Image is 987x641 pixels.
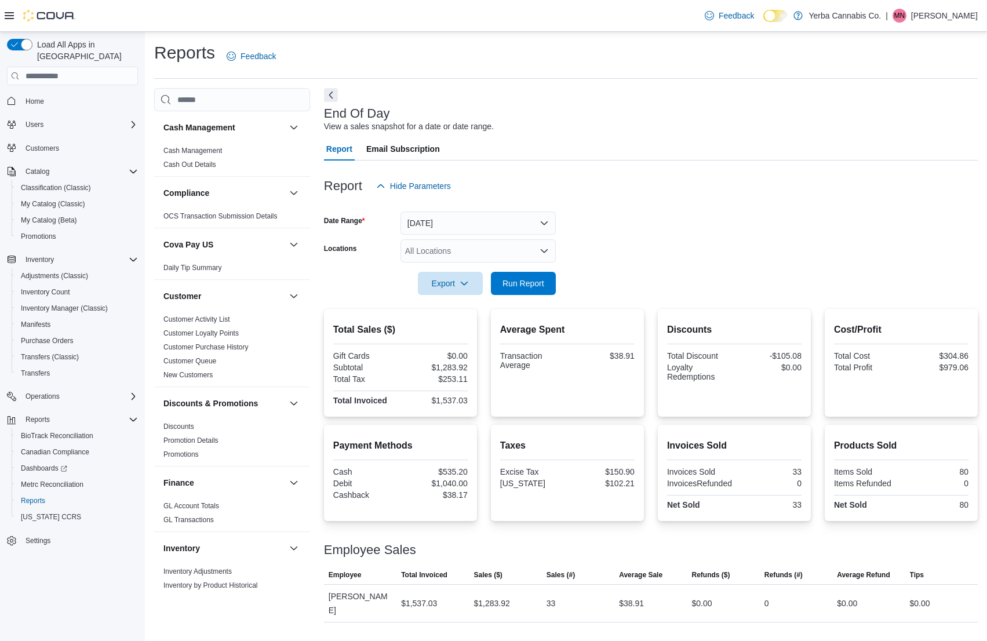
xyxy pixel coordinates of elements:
[692,570,730,580] span: Refunds ($)
[2,140,143,156] button: Customers
[333,351,398,360] div: Gift Cards
[12,509,143,525] button: [US_STATE] CCRS
[540,246,549,256] button: Open list of options
[12,300,143,316] button: Inventory Manager (Classic)
[154,41,215,64] h1: Reports
[287,396,301,410] button: Discounts & Promotions
[324,216,365,225] label: Date Range
[21,183,91,192] span: Classification (Classic)
[16,445,138,459] span: Canadian Compliance
[16,366,138,380] span: Transfers
[491,272,556,295] button: Run Report
[329,570,362,580] span: Employee
[886,9,888,23] p: |
[667,500,700,509] strong: Net Sold
[16,478,88,491] a: Metrc Reconciliation
[911,9,978,23] p: [PERSON_NAME]
[2,252,143,268] button: Inventory
[904,363,968,372] div: $979.06
[163,122,235,133] h3: Cash Management
[21,534,55,548] a: Settings
[403,374,468,384] div: $253.11
[12,284,143,300] button: Inventory Count
[333,323,468,337] h2: Total Sales ($)
[21,93,138,108] span: Home
[163,450,199,458] a: Promotions
[16,429,98,443] a: BioTrack Reconciliation
[163,160,216,169] span: Cash Out Details
[163,477,194,489] h3: Finance
[324,244,357,253] label: Locations
[163,516,214,524] a: GL Transactions
[834,467,899,476] div: Items Sold
[21,413,138,427] span: Reports
[403,396,468,405] div: $1,537.03
[570,479,635,488] div: $102.21
[21,352,79,362] span: Transfers (Classic)
[737,500,802,509] div: 33
[667,467,732,476] div: Invoices Sold
[763,10,788,22] input: Dark Mode
[21,118,48,132] button: Users
[12,333,143,349] button: Purchase Orders
[163,502,219,510] a: GL Account Totals
[16,366,54,380] a: Transfers
[326,137,352,161] span: Report
[834,363,899,372] div: Total Profit
[154,144,310,176] div: Cash Management
[21,253,138,267] span: Inventory
[163,315,230,324] span: Customer Activity List
[21,94,49,108] a: Home
[163,147,222,155] a: Cash Management
[893,9,906,23] div: Michael Nezi
[16,197,138,211] span: My Catalog (Classic)
[287,541,301,555] button: Inventory
[21,464,67,473] span: Dashboards
[547,596,556,610] div: 33
[808,9,881,23] p: Yerba Cannabis Co.
[21,304,108,313] span: Inventory Manager (Classic)
[163,212,278,221] span: OCS Transaction Submission Details
[403,351,468,360] div: $0.00
[834,500,867,509] strong: Net Sold
[163,329,239,338] span: Customer Loyalty Points
[12,476,143,493] button: Metrc Reconciliation
[834,479,899,488] div: Items Refunded
[16,510,138,524] span: Washington CCRS
[366,137,440,161] span: Email Subscription
[764,596,769,610] div: 0
[894,9,905,23] span: MN
[324,543,416,557] h3: Employee Sales
[500,351,565,370] div: Transaction Average
[12,365,143,381] button: Transfers
[241,50,276,62] span: Feedback
[16,350,83,364] a: Transfers (Classic)
[163,423,194,431] a: Discounts
[163,581,258,589] a: Inventory by Product Historical
[287,238,301,252] button: Cova Pay US
[163,212,278,220] a: OCS Transaction Submission Details
[163,370,213,380] span: New Customers
[403,467,468,476] div: $535.20
[403,479,468,488] div: $1,040.00
[12,316,143,333] button: Manifests
[21,165,54,179] button: Catalog
[324,121,494,133] div: View a sales snapshot for a date or date range.
[16,197,90,211] a: My Catalog (Classic)
[904,467,968,476] div: 80
[163,436,218,445] a: Promotion Details
[21,369,50,378] span: Transfers
[2,411,143,428] button: Reports
[500,479,565,488] div: [US_STATE]
[324,88,338,102] button: Next
[500,323,635,337] h2: Average Spent
[619,570,662,580] span: Average Sale
[401,596,437,610] div: $1,537.03
[26,120,43,129] span: Users
[474,570,502,580] span: Sales ($)
[500,439,635,453] h2: Taxes
[333,479,398,488] div: Debit
[163,567,232,576] span: Inventory Adjustments
[26,536,50,545] span: Settings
